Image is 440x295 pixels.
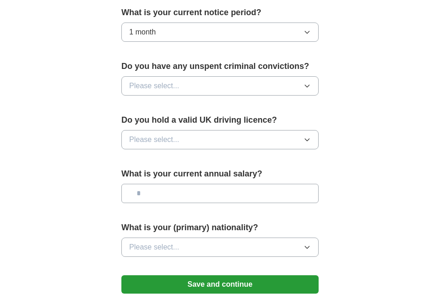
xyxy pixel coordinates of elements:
button: Please select... [121,76,319,96]
span: Please select... [129,80,179,91]
span: 1 month [129,27,156,38]
label: What is your current notice period? [121,6,319,19]
span: Please select... [129,134,179,145]
button: 1 month [121,23,319,42]
span: Please select... [129,242,179,253]
label: What is your (primary) nationality? [121,221,319,234]
label: Do you have any unspent criminal convictions? [121,60,319,73]
button: Please select... [121,238,319,257]
button: Please select... [121,130,319,149]
button: Save and continue [121,275,319,294]
label: Do you hold a valid UK driving licence? [121,114,319,126]
label: What is your current annual salary? [121,168,319,180]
